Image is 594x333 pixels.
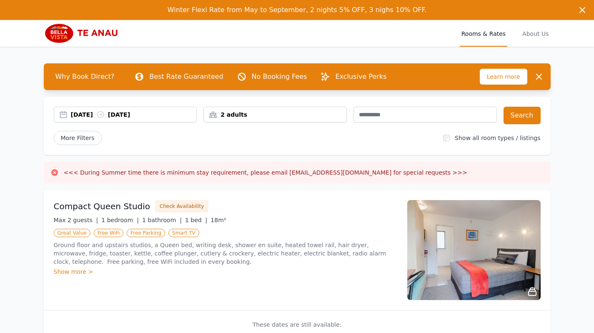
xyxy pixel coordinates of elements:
span: Learn more [480,69,527,85]
p: These dates are still available: [54,320,541,329]
span: Why Book Direct? [49,68,121,85]
p: No Booking Fees [252,72,307,82]
div: 2 adults [204,110,346,119]
p: Ground floor and upstairs studios, a Queen bed, writing desk, shower en suite, heated towel rail,... [54,241,397,266]
span: Smart TV [168,229,199,237]
span: Free Parking [127,229,165,237]
div: Show more > [54,268,397,276]
span: Free WiFi [94,229,124,237]
a: About Us [521,20,550,47]
h3: Compact Queen Studio [54,200,150,212]
span: Great Value [54,229,90,237]
span: Winter Flexi Rate from May to September, 2 nights 5% OFF, 3 nighs 10% OFF. [168,6,426,14]
label: Show all room types / listings [455,135,540,141]
img: Bella Vista Te Anau [44,23,124,43]
p: Exclusive Perks [335,72,386,82]
span: Max 2 guests | [54,217,98,223]
div: [DATE] [DATE] [71,110,197,119]
span: 1 bed | [185,217,207,223]
span: More Filters [54,131,102,145]
button: Check Availability [155,200,208,213]
span: 1 bathroom | [142,217,182,223]
span: 1 bedroom | [101,217,139,223]
h3: <<< During Summer time there is minimum stay requirement, please email [EMAIL_ADDRESS][DOMAIN_NAM... [64,168,467,177]
button: Search [504,107,541,124]
span: 18m² [211,217,226,223]
a: Rooms & Rates [460,20,507,47]
p: Best Rate Guaranteed [149,72,223,82]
